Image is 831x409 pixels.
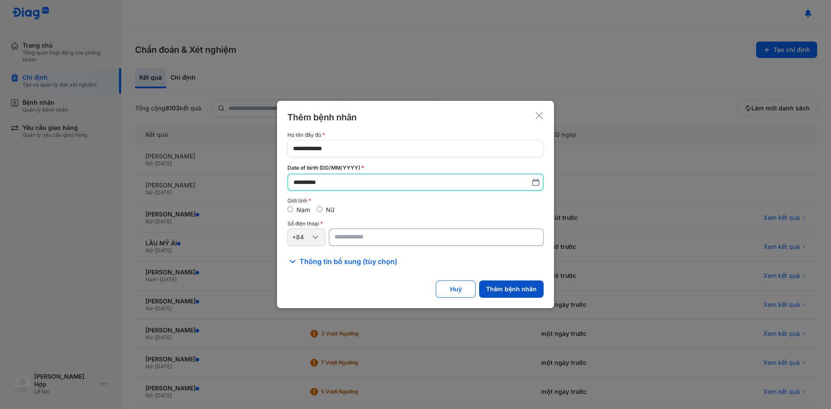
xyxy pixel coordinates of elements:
div: +84 [292,233,310,241]
div: Date of birth (DD/MM/YYYY) [287,164,544,172]
div: Thêm bệnh nhân [287,111,357,123]
span: Thông tin bổ sung (tùy chọn) [300,256,397,267]
label: Nữ [326,206,335,213]
button: Huỷ [436,280,476,298]
button: Thêm bệnh nhân [479,280,544,298]
div: Giới tính [287,198,544,204]
label: Nam [296,206,310,213]
div: Số điện thoại [287,221,544,227]
div: Họ tên đầy đủ [287,132,544,138]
